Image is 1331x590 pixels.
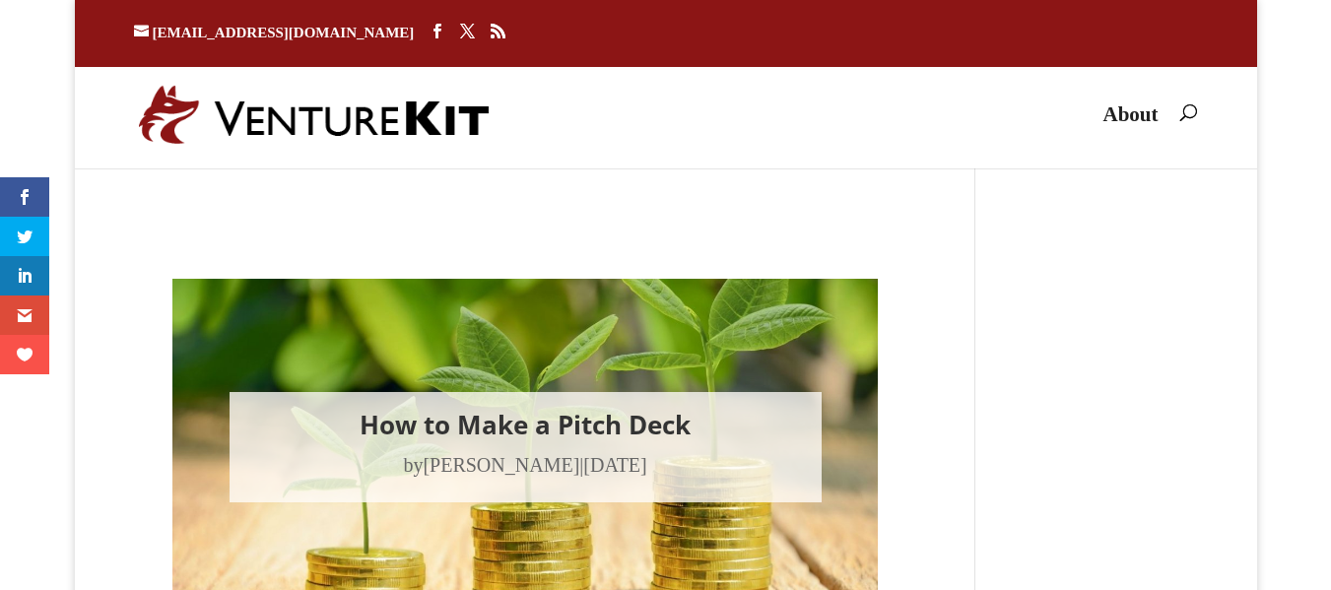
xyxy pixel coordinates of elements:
a: [EMAIL_ADDRESS][DOMAIN_NAME] [134,25,415,40]
p: by | [259,447,792,483]
a: About [1102,107,1158,154]
h1: How to Make a Pitch Deck [259,412,792,447]
span: [DATE] [583,454,646,476]
img: VentureKit [139,85,490,145]
a: [PERSON_NAME] [423,454,579,476]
